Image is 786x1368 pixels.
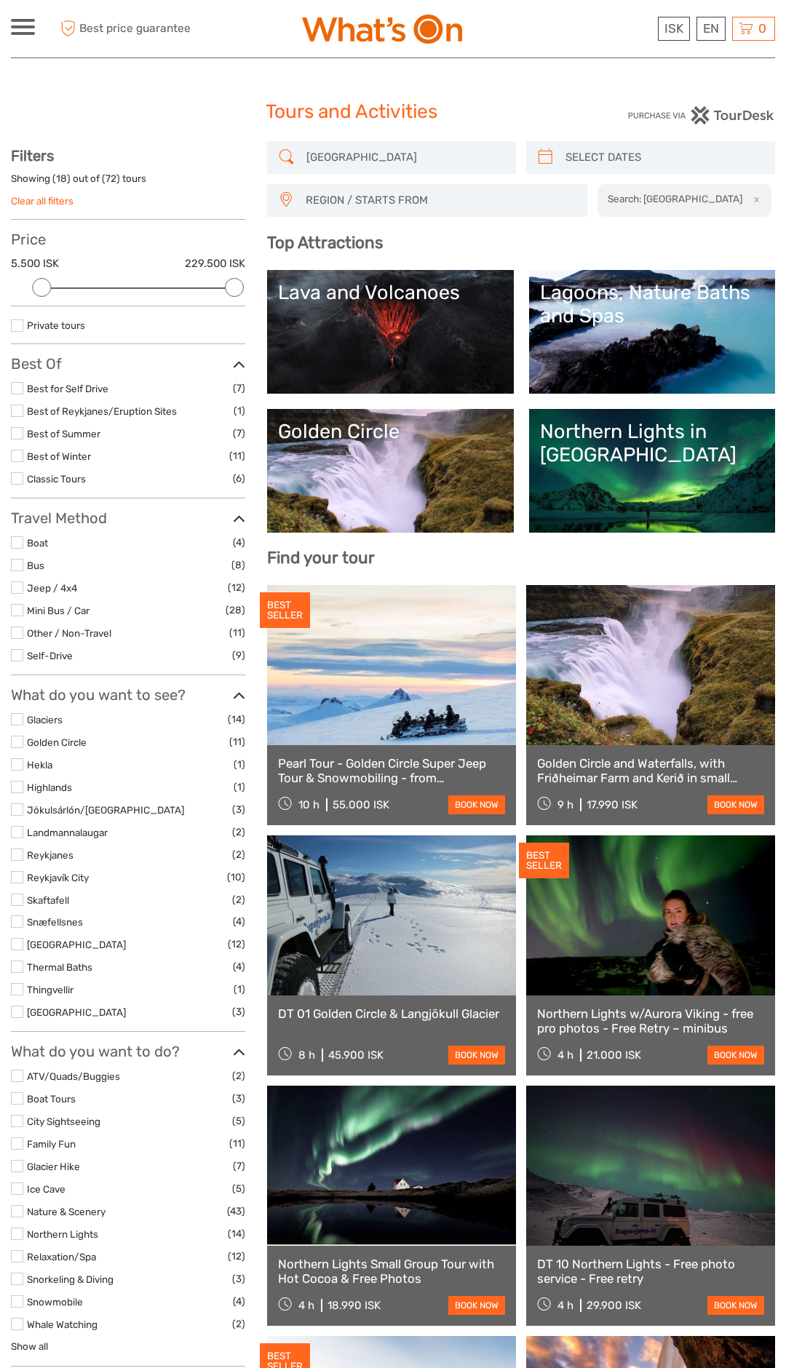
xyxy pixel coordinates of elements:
h3: What do you want to do? [11,1043,245,1060]
a: Northern Lights w/Aurora Viking - free pro photos - Free Retry – minibus [537,1006,764,1036]
div: BEST SELLER [519,843,569,879]
strong: Filters [11,147,54,164]
span: (28) [226,602,245,619]
a: Show all [11,1340,48,1352]
a: Best for Self Drive [27,383,108,394]
span: (11) [229,733,245,750]
span: (2) [232,846,245,863]
a: Hekla [27,759,52,771]
span: (3) [232,1090,245,1107]
a: Golden Circle [278,420,502,522]
a: Golden Circle [27,736,87,748]
span: (10) [227,869,245,886]
img: What's On [302,15,462,44]
a: Lava and Volcanoes [278,281,502,383]
div: BEST SELLER [260,592,310,629]
span: 0 [756,21,769,36]
h3: What do you want to see? [11,686,245,704]
span: (2) [232,891,245,908]
a: Best of Reykjanes/Eruption Sites [27,405,177,417]
a: Reykjanes [27,849,74,861]
span: (7) [233,1158,245,1174]
a: Private tours [27,319,85,331]
h2: Search: [GEOGRAPHIC_DATA] [608,193,742,204]
a: ATV/Quads/Buggies [27,1070,120,1082]
a: Bus [27,560,44,571]
span: (4) [233,913,245,930]
span: (1) [234,779,245,795]
span: (6) [233,470,245,487]
span: (12) [228,1248,245,1265]
a: Glaciers [27,714,63,725]
div: 17.990 ISK [587,798,638,811]
h3: Price [11,231,245,248]
label: 5.500 ISK [11,256,59,271]
a: Reykjavík City [27,872,89,883]
a: Clear all filters [11,195,74,207]
span: (5) [232,1113,245,1129]
span: (12) [228,579,245,596]
span: (3) [232,1270,245,1287]
a: Glacier Hike [27,1161,80,1172]
a: book now [448,795,505,814]
label: 229.500 ISK [185,256,245,271]
div: Lava and Volcanoes [278,281,502,304]
a: Self-Drive [27,650,73,661]
a: DT 01 Golden Circle & Langjökull Glacier [278,1006,505,1021]
span: ISK [664,21,683,36]
span: (7) [233,425,245,442]
a: Whale Watching [27,1319,98,1330]
div: EN [696,17,726,41]
div: 45.900 ISK [328,1049,384,1062]
span: Best price guarantee [57,17,202,41]
div: Golden Circle [278,420,502,443]
b: Top Attractions [267,233,383,252]
span: REGION / STARTS FROM [299,188,580,212]
a: Snorkeling & Diving [27,1273,114,1285]
span: (2) [232,824,245,840]
span: (2) [232,1316,245,1332]
span: (4) [233,1293,245,1310]
div: 21.000 ISK [587,1049,641,1062]
a: Other / Non-Travel [27,627,111,639]
div: 55.000 ISK [333,798,389,811]
a: DT 10 Northern Lights - Free photo service - Free retry [537,1257,764,1287]
a: Boat Tours [27,1093,76,1105]
span: (5) [232,1180,245,1197]
a: book now [707,1046,764,1065]
a: Highlands [27,782,72,793]
a: Jökulsárlón/[GEOGRAPHIC_DATA] [27,804,184,816]
span: (9) [232,647,245,664]
span: (11) [229,624,245,641]
a: City Sightseeing [27,1116,100,1127]
a: Northern Lights Small Group Tour with Hot Cocoa & Free Photos [278,1257,505,1287]
h3: Travel Method [11,509,245,527]
a: Classic Tours [27,473,86,485]
div: 18.990 ISK [327,1299,381,1312]
a: Thingvellir [27,984,74,995]
span: (11) [229,1135,245,1152]
a: Family Fun [27,1138,76,1150]
span: (14) [228,711,245,728]
input: SELECT DATES [560,145,768,170]
span: 8 h [298,1049,315,1062]
span: (7) [233,380,245,397]
a: Nature & Scenery [27,1206,106,1217]
div: Northern Lights in [GEOGRAPHIC_DATA] [540,420,764,467]
a: Best of Winter [27,450,91,462]
a: Mini Bus / Car [27,605,90,616]
a: Thermal Baths [27,961,92,973]
a: Skaftafell [27,894,69,906]
a: Pearl Tour - Golden Circle Super Jeep Tour & Snowmobiling - from [GEOGRAPHIC_DATA] [278,756,505,786]
span: (3) [232,801,245,818]
span: (2) [232,1067,245,1084]
a: Boat [27,537,48,549]
span: 4 h [557,1049,573,1062]
a: Snowmobile [27,1296,83,1308]
span: (12) [228,936,245,953]
span: 4 h [557,1299,573,1312]
span: 4 h [298,1299,314,1312]
a: Golden Circle and Waterfalls, with Friðheimar Farm and Kerið in small group [537,756,764,786]
a: Lagoons, Nature Baths and Spas [540,281,764,383]
a: book now [448,1296,505,1315]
